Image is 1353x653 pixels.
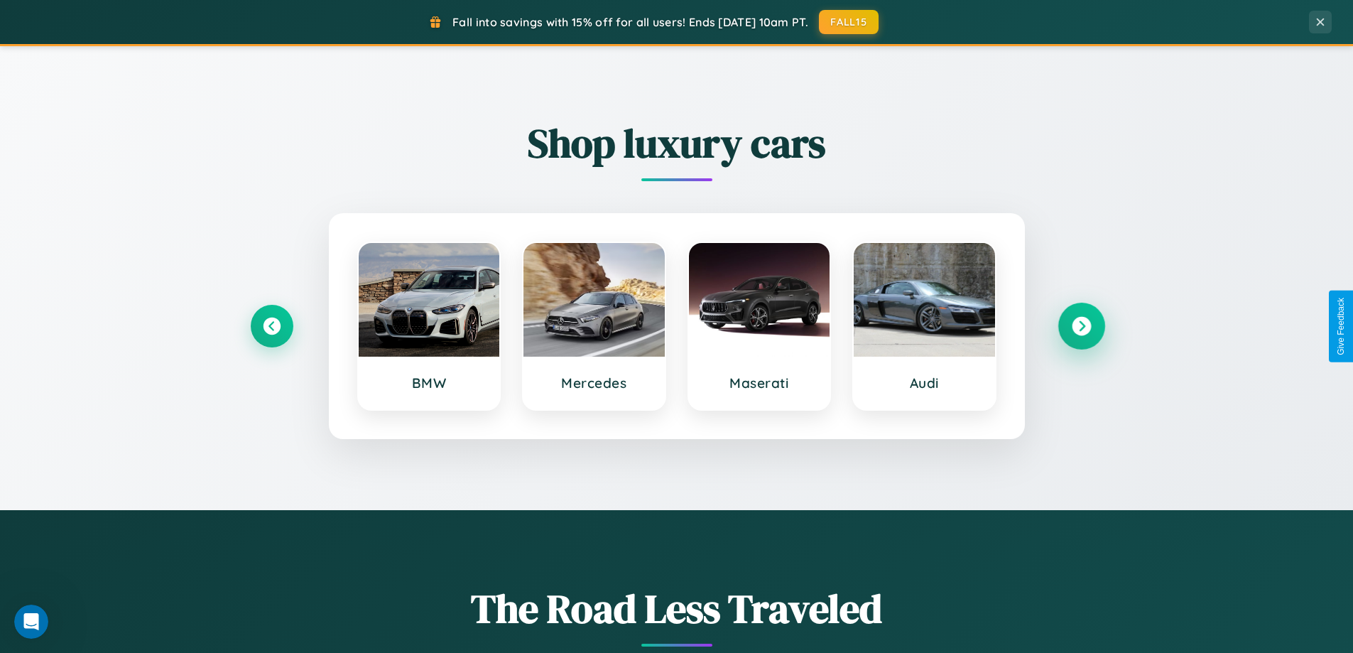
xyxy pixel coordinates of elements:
[452,15,808,29] span: Fall into savings with 15% off for all users! Ends [DATE] 10am PT.
[538,374,651,392] h3: Mercedes
[251,116,1103,171] h2: Shop luxury cars
[251,581,1103,636] h1: The Road Less Traveled
[819,10,879,34] button: FALL15
[868,374,981,392] h3: Audi
[373,374,486,392] h3: BMW
[1336,298,1346,355] div: Give Feedback
[703,374,816,392] h3: Maserati
[14,605,48,639] iframe: Intercom live chat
